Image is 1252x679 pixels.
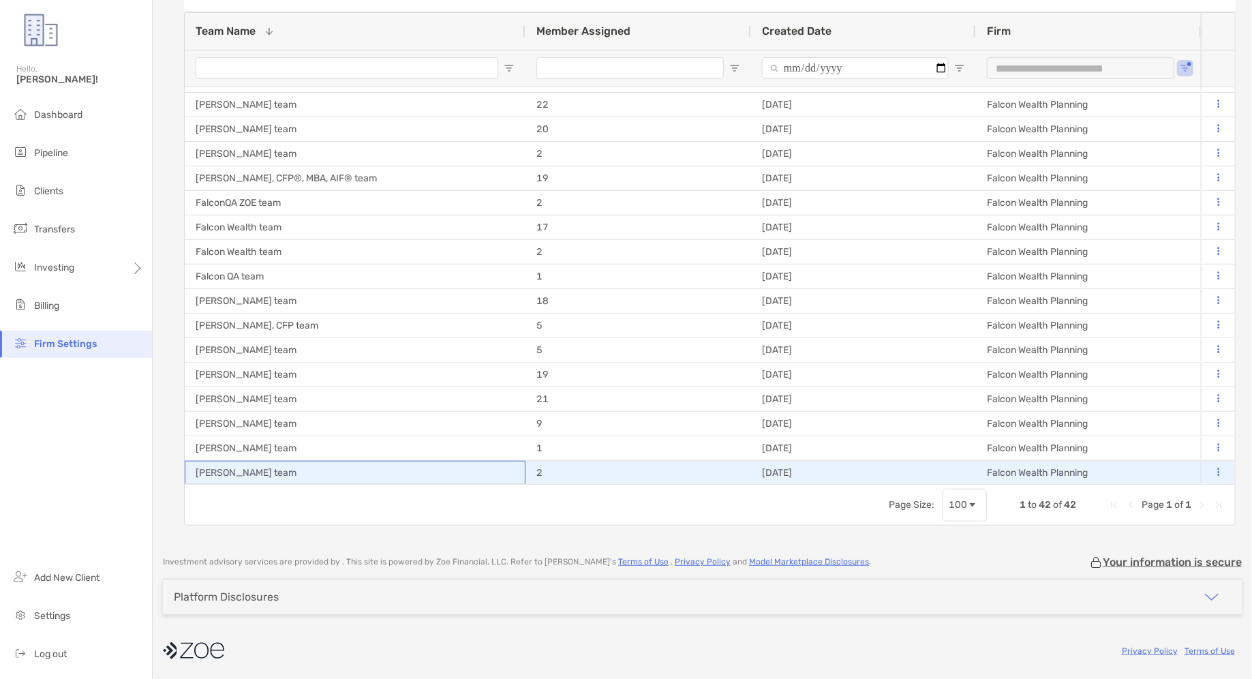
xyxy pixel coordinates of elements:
div: [PERSON_NAME], CFP team [185,314,525,337]
img: firm-settings icon [12,335,29,351]
span: of [1053,499,1062,511]
div: [DATE] [751,93,976,117]
div: [DATE] [751,166,976,190]
span: Billing [34,300,59,312]
span: [PERSON_NAME]! [16,74,144,85]
img: billing icon [12,297,29,313]
input: Created Date Filter Input [762,57,949,79]
div: [DATE] [751,240,976,264]
span: Created Date [762,25,831,37]
div: Falcon Wealth Planning [976,314,1202,337]
div: 9 [525,412,751,436]
span: Log out [34,648,67,660]
span: Page [1142,499,1164,511]
div: Falcon Wealth Planning [976,117,1202,141]
span: Add New Client [34,572,100,584]
div: [PERSON_NAME] team [185,436,525,460]
p: Investment advisory services are provided by . This site is powered by Zoe Financial, LLC. Refer ... [163,557,871,567]
div: Falcon Wealth Planning [976,215,1202,239]
p: Your information is secure [1103,556,1242,569]
span: Member Assigned [536,25,630,37]
div: Last Page [1213,500,1224,511]
div: 21 [525,387,751,411]
div: Falcon Wealth Planning [976,142,1202,166]
div: Falcon Wealth Planning [976,461,1202,485]
div: 5 [525,314,751,337]
div: [PERSON_NAME], CFP®, MBA, AIF® team [185,166,525,190]
img: transfers icon [12,220,29,237]
span: Settings [34,610,70,622]
span: Transfers [34,224,75,235]
a: Terms of Use [1185,646,1235,656]
div: [PERSON_NAME] team [185,142,525,166]
a: Terms of Use [618,557,669,567]
div: Falcon Wealth Planning [976,265,1202,288]
span: Team Name [196,25,256,37]
span: Investing [34,262,74,273]
div: Platform Disclosures [174,590,279,603]
span: Dashboard [34,109,82,121]
div: [PERSON_NAME] team [185,93,525,117]
div: Falcon Wealth Planning [976,289,1202,313]
span: Clients [34,185,63,197]
div: Falcon Wealth Planning [976,436,1202,460]
div: [DATE] [751,142,976,166]
div: [DATE] [751,117,976,141]
a: Model Marketplace Disclosures [749,557,869,567]
span: to [1028,499,1037,511]
img: dashboard icon [12,106,29,122]
div: Falcon Wealth Planning [976,166,1202,190]
div: [PERSON_NAME] team [185,338,525,362]
button: Open Filter Menu [504,63,515,74]
div: [PERSON_NAME] team [185,387,525,411]
div: 17 [525,215,751,239]
button: Open Filter Menu [729,63,740,74]
div: 100 [949,499,967,511]
img: clients icon [12,182,29,198]
span: 1 [1185,499,1191,511]
div: [DATE] [751,289,976,313]
div: [PERSON_NAME] team [185,363,525,387]
img: settings icon [12,607,29,623]
a: Privacy Policy [1122,646,1178,656]
div: Falcon Wealth Planning [976,338,1202,362]
span: 42 [1064,499,1076,511]
div: [DATE] [751,191,976,215]
span: Firm Settings [34,338,97,350]
div: Falcon QA team [185,265,525,288]
div: 22 [525,93,751,117]
div: 20 [525,117,751,141]
div: 2 [525,461,751,485]
img: Zoe Logo [16,5,65,55]
div: Falcon Wealth Planning [976,240,1202,264]
img: company logo [163,635,224,666]
span: 1 [1020,499,1026,511]
div: [PERSON_NAME] team [185,412,525,436]
img: pipeline icon [12,144,29,160]
div: 19 [525,166,751,190]
div: Page Size [943,489,987,522]
button: Open Filter Menu [954,63,965,74]
span: Pipeline [34,147,68,159]
div: Falcon Wealth team [185,215,525,239]
div: Falcon Wealth Planning [976,387,1202,411]
div: Falcon Wealth Planning [976,363,1202,387]
div: [PERSON_NAME] team [185,289,525,313]
input: Member Assigned Filter Input [536,57,724,79]
img: add_new_client icon [12,569,29,585]
div: [DATE] [751,387,976,411]
img: icon arrow [1204,589,1220,605]
div: [DATE] [751,436,976,460]
button: Open Filter Menu [1180,63,1191,74]
img: investing icon [12,258,29,275]
div: 2 [525,240,751,264]
div: [DATE] [751,314,976,337]
div: [PERSON_NAME] team [185,117,525,141]
div: Falcon Wealth team [185,240,525,264]
span: Firm [987,25,1011,37]
div: [DATE] [751,363,976,387]
span: 1 [1166,499,1172,511]
span: 42 [1039,499,1051,511]
div: First Page [1109,500,1120,511]
div: 2 [525,142,751,166]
